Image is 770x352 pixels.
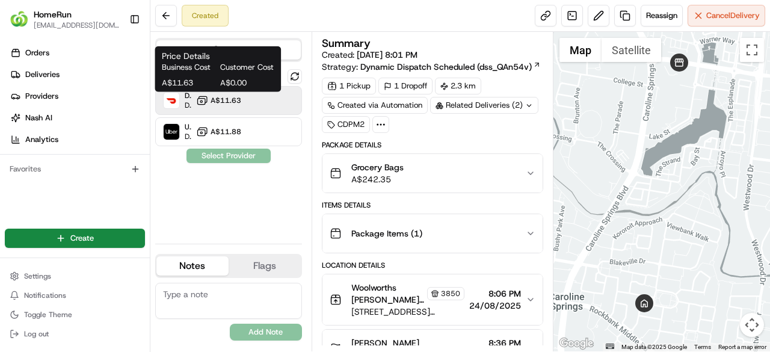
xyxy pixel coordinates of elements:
button: Show satellite imagery [602,38,661,62]
span: Uber [185,122,191,132]
button: Keyboard shortcuts [606,344,614,349]
button: Flags [229,256,301,276]
span: Dropoff ETA 56 minutes [185,100,191,110]
img: DoorDash [164,93,179,108]
div: 2.3 km [435,78,481,94]
span: 8:06 PM [469,288,521,300]
a: Terms (opens in new tab) [694,344,711,350]
span: Map data ©2025 Google [621,344,687,350]
div: Package Details [322,140,543,150]
button: Show street map [559,38,602,62]
span: 24/08/2025 [469,300,521,312]
div: 1 Pickup [322,78,376,94]
h3: Summary [322,38,371,49]
a: Open this area in Google Maps (opens a new window) [556,336,596,351]
span: Nash AI [25,113,52,123]
button: Notifications [5,287,145,304]
a: Report a map error [718,344,766,350]
img: Uber [164,124,179,140]
button: Toggle fullscreen view [740,38,764,62]
button: Reassign [641,5,683,26]
span: Notifications [24,291,66,300]
button: Create [5,229,145,248]
h1: Price Details [162,50,274,62]
span: Customer Cost [220,62,274,73]
a: Analytics [5,130,150,149]
span: Dynamic Dispatch Scheduled (dss_QAn54v) [360,61,532,73]
button: HomeRunHomeRun[EMAIL_ADDRESS][DOMAIN_NAME] [5,5,125,34]
span: Settings [24,271,51,281]
img: HomeRun [10,10,29,29]
button: Log out [5,326,145,342]
span: Orders [25,48,49,58]
button: Notes [156,256,229,276]
div: Location Details [322,261,543,270]
span: Dropoff ETA 35 minutes [185,132,191,141]
div: Items Details [322,200,543,210]
span: Grocery Bags [351,161,404,173]
button: CancelDelivery [688,5,765,26]
a: Nash AI [5,108,150,128]
button: [EMAIL_ADDRESS][DOMAIN_NAME] [34,20,120,30]
div: Favorites [5,159,145,179]
button: HomeRun [34,8,72,20]
span: A$0.00 [220,78,274,88]
div: Related Deliveries (2) [430,97,538,114]
span: [STREET_ADDRESS][PERSON_NAME] [351,306,464,318]
span: Deliveries [25,69,60,80]
span: 3850 [441,289,460,298]
a: Deliveries [5,65,150,84]
span: [DATE] 8:01 PM [357,49,417,60]
span: Woolworths [PERSON_NAME] Springs Online Team [351,282,425,306]
span: A$11.63 [162,78,215,88]
a: Orders [5,43,150,63]
button: A$11.88 [196,126,241,138]
span: Reassign [646,10,677,21]
button: Quotes [156,40,301,60]
span: 8:36 PM [469,337,521,349]
span: [PERSON_NAME] [351,337,419,349]
span: Toggle Theme [24,310,72,320]
button: Settings [5,268,145,285]
button: Grocery BagsA$242.35 [322,154,543,193]
span: A$11.63 [211,96,241,105]
span: DoorDash [185,91,191,100]
span: Package Items ( 1 ) [351,227,422,239]
span: Providers [25,91,58,102]
div: Strategy: [322,61,541,73]
img: Google [556,336,596,351]
a: Dynamic Dispatch Scheduled (dss_QAn54v) [360,61,541,73]
span: A$11.88 [211,127,241,137]
span: Business Cost [162,62,215,73]
div: 1 Dropoff [378,78,433,94]
span: Create [70,233,94,244]
a: Providers [5,87,150,106]
span: Created: [322,49,417,61]
span: Cancel Delivery [706,10,760,21]
button: Woolworths [PERSON_NAME] Springs Online Team3850[STREET_ADDRESS][PERSON_NAME]8:06 PM24/08/2025 [322,274,543,325]
div: CDPM2 [322,116,370,133]
button: Package Items (1) [322,214,543,253]
a: Created via Automation [322,97,428,114]
button: A$11.63 [196,94,241,107]
span: Analytics [25,134,58,145]
button: Map camera controls [740,313,764,337]
span: Log out [24,329,49,339]
span: A$242.35 [351,173,404,185]
button: Toggle Theme [5,306,145,323]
